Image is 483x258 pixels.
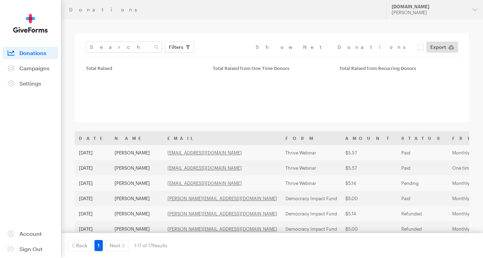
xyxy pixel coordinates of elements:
[75,206,110,221] td: [DATE]
[3,47,58,59] a: Donations
[167,196,277,201] a: [PERSON_NAME][EMAIL_ADDRESS][DOMAIN_NAME]
[3,228,58,240] a: Account
[75,221,110,237] td: [DATE]
[281,160,341,176] td: Thrive Webinar
[3,243,58,255] a: Sign Out
[213,65,331,71] div: Total Raised from One Time Donors
[167,150,242,155] a: [EMAIL_ADDRESS][DOMAIN_NAME]
[392,10,467,16] div: [PERSON_NAME]
[110,206,163,221] td: [PERSON_NAME]
[281,221,341,237] td: Democracy Impact Fund
[75,176,110,191] td: [DATE]
[341,160,397,176] td: $5.57
[341,131,397,145] th: Amount
[13,14,48,33] img: GiveForms
[163,131,281,145] th: Email
[281,145,341,160] td: Thrive Webinar
[86,65,204,71] div: Total Raised
[341,145,397,160] td: $5.57
[110,160,163,176] td: [PERSON_NAME]
[75,145,110,160] td: [DATE]
[341,221,397,237] td: $5.00
[426,42,458,53] a: Export
[110,176,163,191] td: [PERSON_NAME]
[281,131,341,145] th: Form
[397,221,448,237] td: Refunded
[167,165,242,171] a: [EMAIL_ADDRESS][DOMAIN_NAME]
[75,191,110,206] td: [DATE]
[19,50,46,56] span: Donations
[397,176,448,191] td: Pending
[3,62,58,74] a: Campaigns
[75,131,110,145] th: Date
[392,4,467,10] div: [DOMAIN_NAME]
[430,43,446,51] span: Export
[341,176,397,191] td: $5.14
[19,230,42,237] span: Account
[169,43,183,51] span: Filters
[281,191,341,206] td: Democracy Impact Fund
[339,65,458,71] div: Total Raised from Recurring Donors
[110,131,163,145] th: Name
[165,42,194,53] button: Filters
[19,246,43,252] span: Sign Out
[152,243,167,248] span: Results
[397,131,448,145] th: Status
[19,80,41,87] span: Settings
[281,176,341,191] td: Thrive Webinar
[397,191,448,206] td: Paid
[167,180,242,186] a: [EMAIL_ADDRESS][DOMAIN_NAME]
[281,206,341,221] td: Democracy Impact Fund
[3,77,58,90] a: Settings
[110,221,163,237] td: [PERSON_NAME]
[341,206,397,221] td: $5.14
[397,145,448,160] td: Paid
[167,226,277,232] a: [PERSON_NAME][EMAIL_ADDRESS][DOMAIN_NAME]
[341,191,397,206] td: $5.00
[19,65,49,71] span: Campaigns
[110,145,163,160] td: [PERSON_NAME]
[397,206,448,221] td: Refunded
[86,42,162,53] input: Search Name & Email
[167,211,277,216] a: [PERSON_NAME][EMAIL_ADDRESS][DOMAIN_NAME]
[134,240,167,251] div: 1-17 of 17
[75,160,110,176] td: [DATE]
[110,191,163,206] td: [PERSON_NAME]
[397,160,448,176] td: Paid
